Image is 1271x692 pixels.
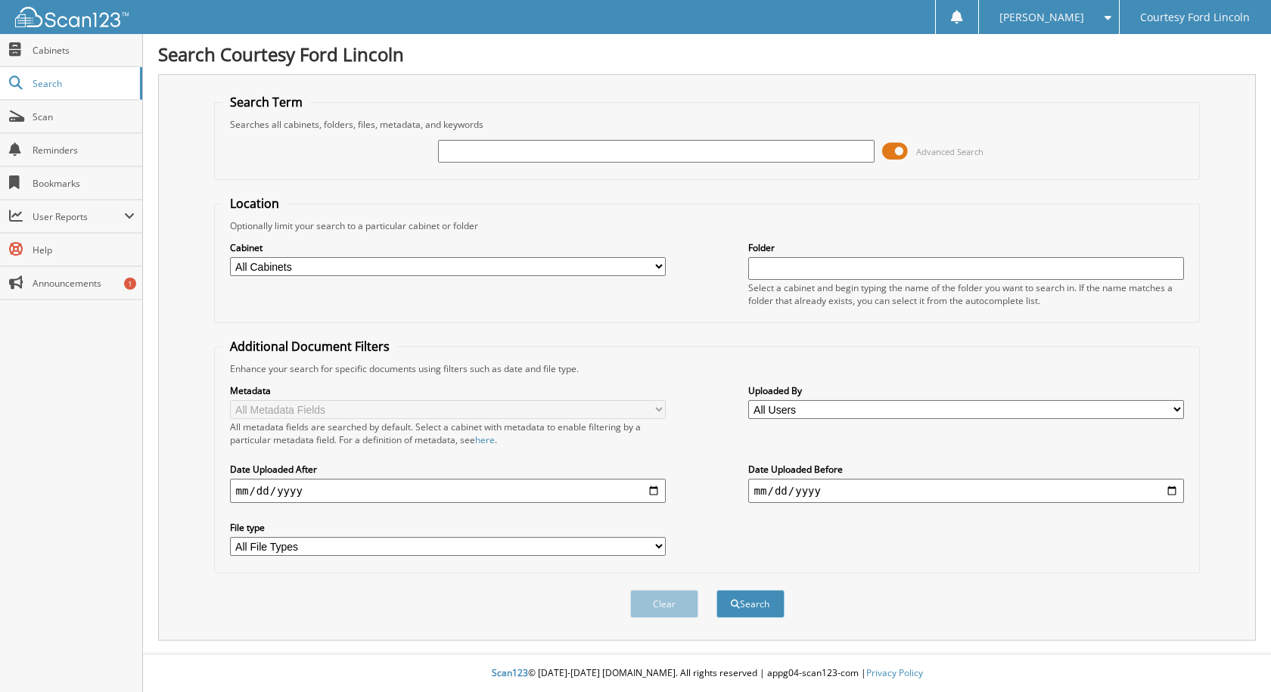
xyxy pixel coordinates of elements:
[630,590,698,618] button: Clear
[222,195,287,212] legend: Location
[158,42,1256,67] h1: Search Courtesy Ford Lincoln
[748,463,1185,476] label: Date Uploaded Before
[1140,13,1250,22] span: Courtesy Ford Lincoln
[916,146,984,157] span: Advanced Search
[222,118,1192,131] div: Searches all cabinets, folders, files, metadata, and keywords
[230,521,667,534] label: File type
[999,13,1084,22] span: [PERSON_NAME]
[222,94,310,110] legend: Search Term
[33,44,135,57] span: Cabinets
[33,244,135,256] span: Help
[716,590,785,618] button: Search
[33,210,124,223] span: User Reports
[748,479,1185,503] input: end
[124,278,136,290] div: 1
[230,463,667,476] label: Date Uploaded After
[748,384,1185,397] label: Uploaded By
[230,479,667,503] input: start
[866,666,923,679] a: Privacy Policy
[475,433,495,446] a: here
[222,362,1192,375] div: Enhance your search for specific documents using filters such as date and file type.
[143,655,1271,692] div: © [DATE]-[DATE] [DOMAIN_NAME]. All rights reserved | appg04-scan123-com |
[15,7,129,27] img: scan123-logo-white.svg
[33,144,135,157] span: Reminders
[492,666,528,679] span: Scan123
[222,338,397,355] legend: Additional Document Filters
[230,420,667,446] div: All metadata fields are searched by default. Select a cabinet with metadata to enable filtering b...
[33,77,132,90] span: Search
[748,241,1185,254] label: Folder
[33,177,135,190] span: Bookmarks
[33,110,135,123] span: Scan
[222,219,1192,232] div: Optionally limit your search to a particular cabinet or folder
[33,277,135,290] span: Announcements
[230,241,667,254] label: Cabinet
[230,384,667,397] label: Metadata
[748,281,1185,307] div: Select a cabinet and begin typing the name of the folder you want to search in. If the name match...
